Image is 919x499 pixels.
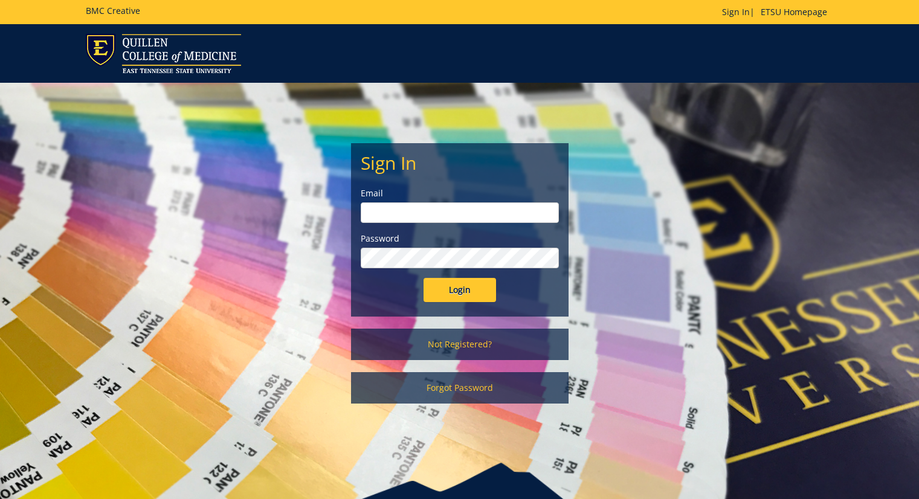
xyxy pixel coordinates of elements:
[86,6,140,15] h5: BMC Creative
[755,6,833,18] a: ETSU Homepage
[722,6,833,18] p: |
[361,153,559,173] h2: Sign In
[361,233,559,245] label: Password
[361,187,559,199] label: Email
[351,372,569,404] a: Forgot Password
[86,34,241,73] img: ETSU logo
[722,6,750,18] a: Sign In
[424,278,496,302] input: Login
[351,329,569,360] a: Not Registered?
